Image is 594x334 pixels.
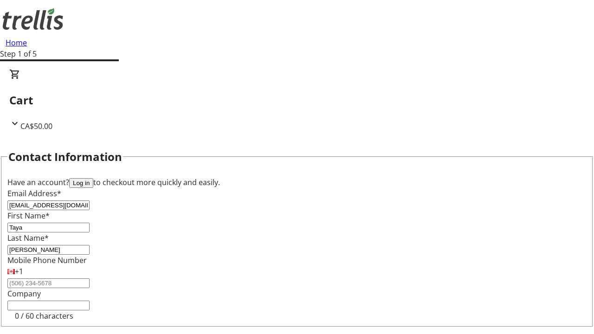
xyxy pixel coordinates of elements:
div: CartCA$50.00 [9,69,585,132]
button: Log in [69,178,93,188]
label: Email Address* [7,188,61,199]
label: Company [7,289,41,299]
label: First Name* [7,211,50,221]
span: CA$50.00 [20,121,52,131]
h2: Contact Information [8,148,122,165]
label: Mobile Phone Number [7,255,87,265]
label: Last Name* [7,233,49,243]
h2: Cart [9,92,585,109]
tr-character-limit: 0 / 60 characters [15,311,73,321]
input: (506) 234-5678 [7,278,90,288]
div: Have an account? to checkout more quickly and easily. [7,177,587,188]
